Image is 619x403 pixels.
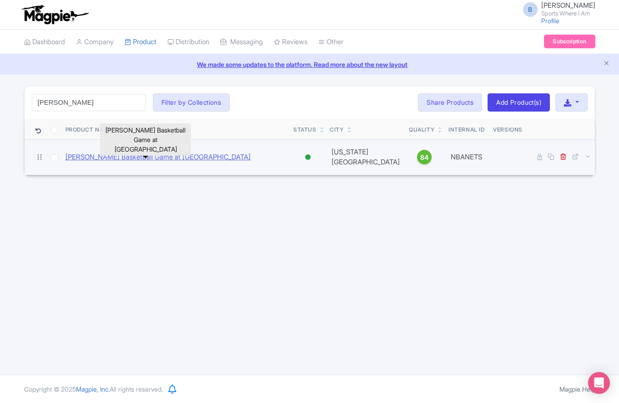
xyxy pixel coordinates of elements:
[488,93,550,112] a: Add Product(s)
[518,2,595,16] a: B [PERSON_NAME] Sports Where I Am
[541,10,595,16] small: Sports Where I Am
[76,385,110,393] span: Magpie, Inc.
[32,94,146,111] input: Search product name, city, or interal id
[326,139,405,175] td: [US_STATE][GEOGRAPHIC_DATA]
[153,93,230,112] button: Filter by Collections
[330,126,343,134] div: City
[603,59,610,69] button: Close announcement
[544,35,595,48] a: Subscription
[65,152,251,163] a: [PERSON_NAME] Basketball Game at [GEOGRAPHIC_DATA]
[523,2,538,17] span: B
[293,126,317,134] div: Status
[65,126,112,134] div: Product Name
[100,123,191,156] div: [PERSON_NAME] Basketball Game at [GEOGRAPHIC_DATA]
[541,17,559,25] a: Profile
[588,372,610,394] div: Open Intercom Messenger
[420,153,428,163] span: 84
[409,150,440,164] a: 84
[303,151,312,164] div: Active
[167,30,209,55] a: Distribution
[489,119,526,140] th: Versions
[20,5,90,25] img: logo-ab69f6fb50320c5b225c76a69d11143b.png
[5,60,614,69] a: We made some updates to the platform. Read more about the new layout
[220,30,263,55] a: Messaging
[444,119,490,140] th: Internal ID
[274,30,307,55] a: Reviews
[444,139,490,175] td: NBANETS
[559,385,595,393] a: Magpie Help
[19,384,168,394] div: Copyright © 2025 All rights reserved.
[125,30,156,55] a: Product
[318,30,343,55] a: Other
[24,30,65,55] a: Dashboard
[409,126,434,134] div: Quality
[541,1,595,10] span: [PERSON_NAME]
[418,93,482,112] a: Share Products
[76,30,114,55] a: Company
